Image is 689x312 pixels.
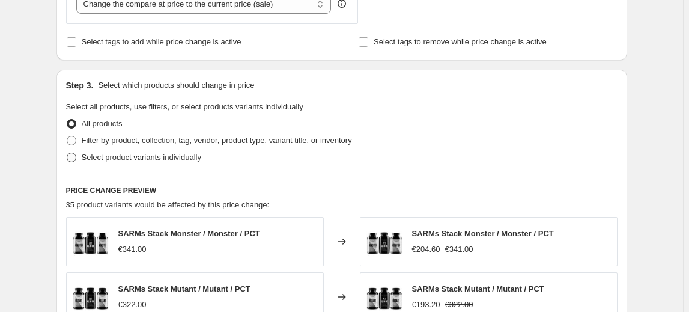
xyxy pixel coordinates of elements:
span: SARMs Stack Mutant / Mutant / PCT [118,284,250,293]
span: Select all products, use filters, or select products variants individually [66,102,303,111]
div: €193.20 [412,299,440,311]
span: Select tags to remove while price change is active [374,37,547,46]
span: All products [82,119,123,128]
p: Select which products should change in price [98,79,254,91]
img: monster_monster_pct_80x.jpg [73,224,109,260]
span: Filter by product, collection, tag, vendor, product type, variant title, or inventory [82,136,352,145]
span: Select product variants individually [82,153,201,162]
strike: €322.00 [445,299,473,311]
span: Select tags to add while price change is active [82,37,241,46]
strike: €341.00 [445,243,473,255]
span: 35 product variants would be affected by this price change: [66,200,270,209]
img: monster_monster_pct_80x.jpg [366,224,402,260]
span: SARMs Stack Mutant / Mutant / PCT [412,284,544,293]
h2: Step 3. [66,79,94,91]
div: €322.00 [118,299,147,311]
span: SARMs Stack Monster / Monster / PCT [412,229,554,238]
div: €204.60 [412,243,440,255]
h6: PRICE CHANGE PREVIEW [66,186,618,195]
div: €341.00 [118,243,147,255]
span: SARMs Stack Monster / Monster / PCT [118,229,260,238]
